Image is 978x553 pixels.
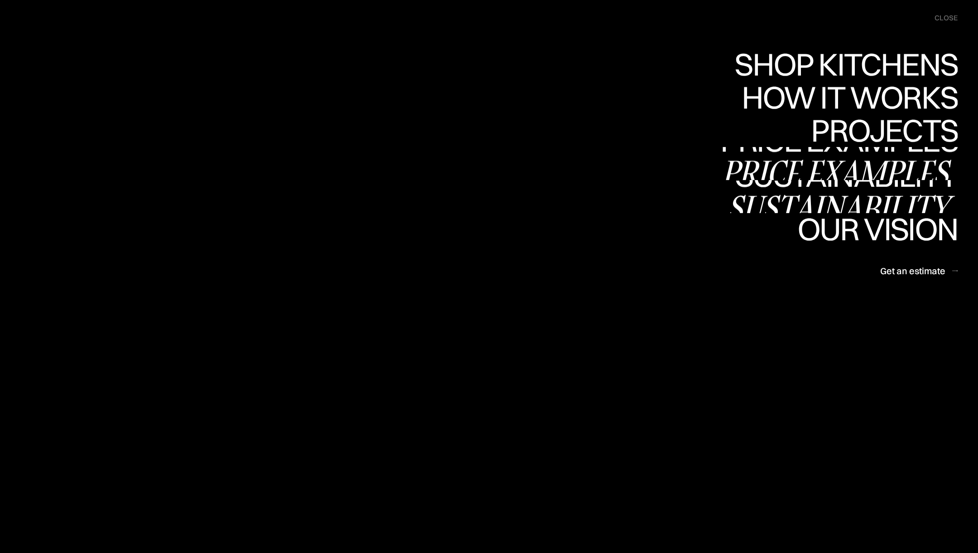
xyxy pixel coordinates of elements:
[790,213,958,245] div: Our vision
[727,191,958,223] div: Sustainability
[935,13,958,23] div: close
[880,260,958,282] a: Get an estimate
[720,147,958,180] a: Price examplesPrice examples
[727,180,958,213] a: SustainabilitySustainability
[880,265,945,277] div: Get an estimate
[720,157,958,188] div: Price examples
[730,80,958,112] div: Shop Kitchens
[730,48,958,81] a: Shop KitchensShop Kitchens
[739,81,958,113] div: How it works
[739,113,958,145] div: How it works
[811,146,958,177] div: Projects
[811,114,958,146] div: Projects
[811,114,958,147] a: ProjectsProjects
[730,48,958,80] div: Shop Kitchens
[790,213,958,246] a: Our visionOur vision
[739,81,958,114] a: How it worksHow it works
[925,9,958,27] div: menu
[790,245,958,276] div: Our vision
